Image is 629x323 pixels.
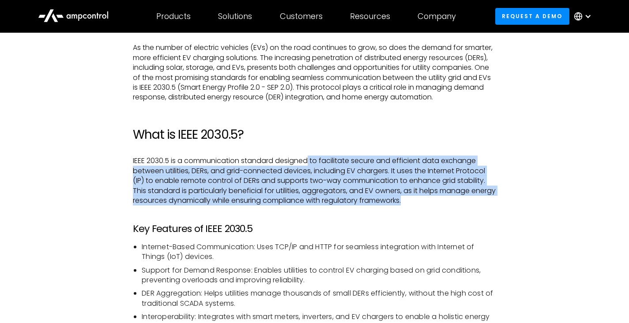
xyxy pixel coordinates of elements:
[142,289,496,308] li: DER Aggregation: Helps utilities manage thousands of small DERs efficiently, without the high cos...
[133,223,496,235] h3: Key Features of IEEE 2030.5
[495,8,569,24] a: Request a demo
[280,11,323,21] div: Customers
[218,11,252,21] div: Solutions
[418,11,456,21] div: Company
[156,11,191,21] div: Products
[133,127,496,142] h2: What is IEEE 2030.5?
[350,11,390,21] div: Resources
[133,43,496,102] p: As the number of electric vehicles (EVs) on the road continues to grow, so does the demand for sm...
[142,266,496,285] li: Support for Demand Response: Enables utilities to control EV charging based on grid conditions, p...
[142,242,496,262] li: Internet-Based Communication: Uses TCP/IP and HTTP for seamless integration with Internet of Thin...
[133,156,496,205] p: IEEE 2030.5 is a communication standard designed to facilitate secure and efficient data exchange...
